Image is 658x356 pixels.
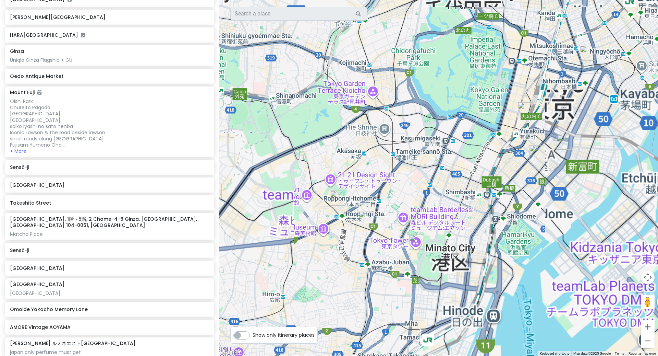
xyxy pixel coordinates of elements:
button: Zoom out [641,334,655,348]
a: Report a map error [629,352,656,355]
div: Yasubei of Ebisu [233,326,248,341]
a: Open this area in Google Maps (opens a new window) [221,347,244,356]
h6: HARA[GEOGRAPHIC_DATA] [10,32,209,38]
span: Map data ©2025 Google [573,352,611,355]
h6: Mount Fuji [10,89,41,95]
button: Map camera controls [641,271,655,284]
span: Show only itinerary places [253,331,315,339]
button: Drag Pegman onto the map to open Street View [641,295,655,309]
h6: Ginza [10,48,24,54]
div: Iruca Tokyo Roppongi [330,191,345,206]
a: Terms (opens in new tab) [615,352,624,355]
div: Ginza [529,145,544,160]
h6: [GEOGRAPHIC_DATA], 1階～5階, 2 Chome-4-6 Ginza, [GEOGRAPHIC_DATA], [GEOGRAPHIC_DATA] 104-0061, [GEOG... [10,216,209,228]
div: Age.3 GINZA [557,135,572,150]
div: japan only perfume must get [10,349,209,355]
button: + More [10,148,26,154]
h6: Oedo Antique Market [10,73,209,79]
i: Added to itinerary [81,33,85,37]
button: Zoom in [641,320,655,334]
h6: [GEOGRAPHIC_DATA] [10,265,209,271]
div: Tokyo Tower [409,234,424,250]
div: Matcha Place [10,231,209,237]
h6: [GEOGRAPHIC_DATA] [10,182,209,188]
i: Added to itinerary [37,90,41,95]
h6: Sensō-ji [10,247,209,253]
h6: [PERSON_NAME][GEOGRAPHIC_DATA] [10,14,209,20]
input: Search a place [230,7,367,21]
div: Uniqlo Ginza Flagship + GU [10,57,209,63]
h6: Takeshita Street [10,200,209,206]
h6: [GEOGRAPHIC_DATA] [10,281,65,287]
div: Ikina Sushi Dokoro Abe Roppongi [359,211,374,226]
div: Oishi Park Chureito Pagoda [GEOGRAPHIC_DATA] [GEOGRAPHIC_DATA] saiko iyashi no sato nenba Iconic ... [10,98,209,148]
div: Oedo Antique Market [518,102,533,117]
div: AMORE Vintage AOYAMA [207,184,222,199]
h6: [PERSON_NAME] ルミネエスト[GEOGRAPHIC_DATA] [10,340,136,346]
div: [GEOGRAPHIC_DATA] [10,290,209,296]
img: Google [221,347,244,356]
h6: AMORE Vintage AOYAMA [10,324,209,330]
button: Keyboard shortcuts [540,351,569,356]
h6: Omoide Yokocho Memory Lane [10,306,209,312]
div: Nihonbashi Tonkatsu Hajime [580,46,595,61]
h6: Sensō-ji [10,164,209,170]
